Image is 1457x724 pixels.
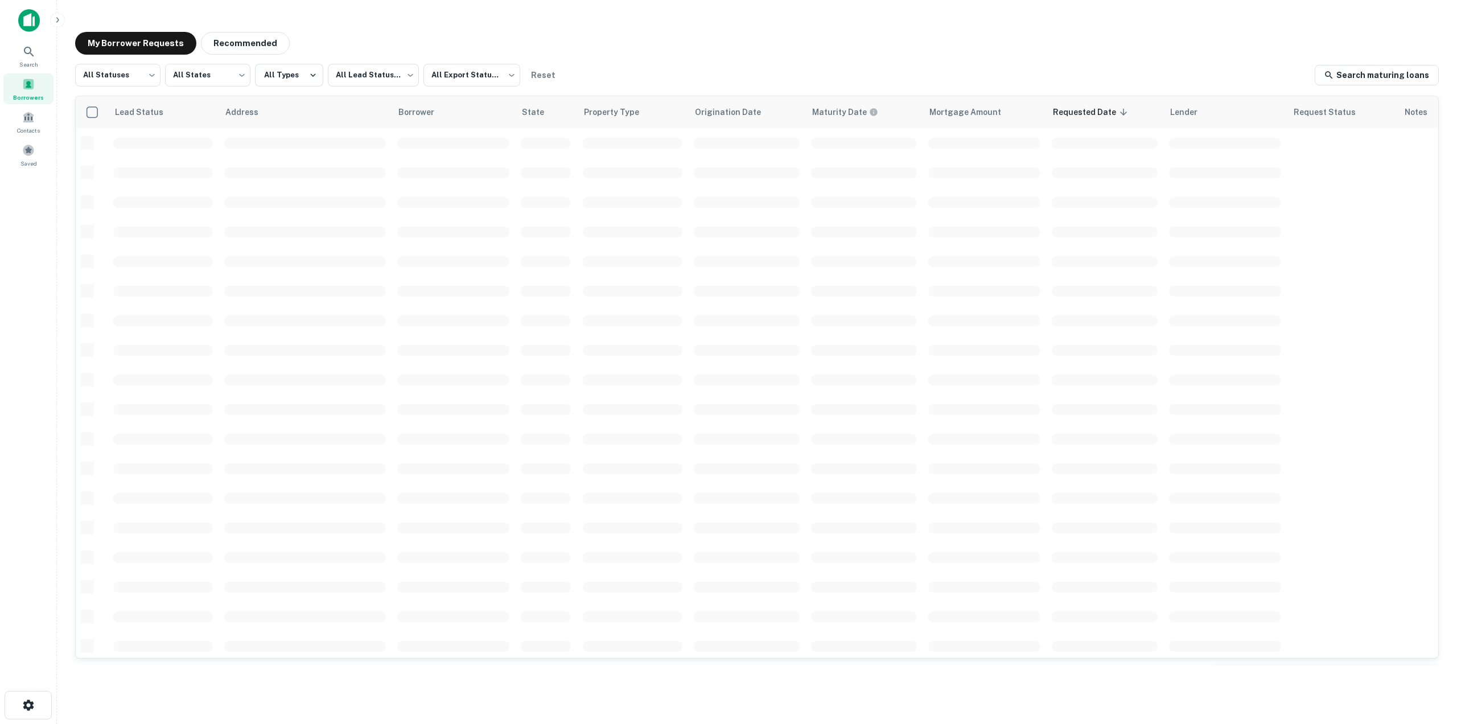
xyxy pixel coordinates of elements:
[522,105,559,119] span: State
[812,106,893,118] span: Maturity dates displayed may be estimated. Please contact the lender for the most accurate maturi...
[18,9,40,32] img: capitalize-icon.png
[17,126,40,135] span: Contacts
[695,105,776,119] span: Origination Date
[328,60,419,90] div: All Lead Statuses
[3,73,53,104] a: Borrowers
[584,105,654,119] span: Property Type
[219,96,392,128] th: Address
[1287,96,1398,128] th: Request Status
[1405,105,1428,119] span: Notes
[1163,96,1287,128] th: Lender
[75,32,196,55] button: My Borrower Requests
[255,64,323,87] button: All Types
[20,159,37,168] span: Saved
[75,60,160,90] div: All Statuses
[108,96,219,128] th: Lead Status
[423,60,520,90] div: All Export Statuses
[13,93,44,102] span: Borrowers
[1053,105,1131,119] span: Requested Date
[392,96,515,128] th: Borrower
[225,105,273,119] span: Address
[1398,96,1438,128] th: Notes
[688,96,805,128] th: Origination Date
[3,139,53,170] a: Saved
[3,40,53,71] a: Search
[398,105,449,119] span: Borrower
[812,106,867,118] h6: Maturity Date
[1294,105,1370,119] span: Request Status
[165,60,250,90] div: All States
[577,96,688,128] th: Property Type
[19,60,38,69] span: Search
[114,105,178,119] span: Lead Status
[1315,65,1439,85] a: Search maturing loans
[1170,105,1212,119] span: Lender
[201,32,290,55] button: Recommended
[929,105,1016,119] span: Mortgage Amount
[1046,96,1163,128] th: Requested Date
[3,106,53,137] a: Contacts
[805,96,923,128] th: Maturity dates displayed may be estimated. Please contact the lender for the most accurate maturi...
[812,106,878,118] div: Maturity dates displayed may be estimated. Please contact the lender for the most accurate maturi...
[515,96,577,128] th: State
[525,64,561,87] button: Reset
[923,96,1046,128] th: Mortgage Amount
